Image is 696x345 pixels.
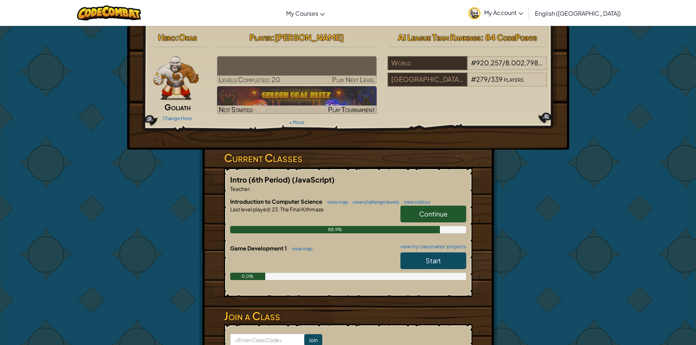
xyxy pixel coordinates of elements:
[217,86,377,114] img: Golden Goal
[505,58,543,67] span: 8,002,798
[163,115,192,121] a: Change Hero
[476,75,488,83] span: 279
[279,206,324,212] span: The Final Kithmaze
[224,150,472,166] h3: Current Classes
[217,86,377,114] a: Not StartedPlay Tournament
[286,9,318,17] span: My Courses
[468,7,480,19] img: avatar
[164,102,191,112] span: Goliath
[426,256,441,265] span: Start
[219,105,253,114] span: Not Started
[158,32,176,42] span: Hero
[292,175,335,184] span: (JavaScript)
[288,246,313,252] a: view map
[502,58,505,67] span: /
[219,75,280,84] span: Levels Completed: 20
[388,63,547,72] a: World#920,257/8,002,798players
[328,105,375,114] span: Play Tournament
[398,32,481,42] span: AI League Team Rankings
[504,75,524,83] span: players
[488,75,491,83] span: /
[531,3,624,23] a: English ([GEOGRAPHIC_DATA])
[224,308,472,324] h3: Join a Class
[230,245,288,252] span: Game Development 1
[388,80,547,88] a: [GEOGRAPHIC_DATA] (4368)#279/339players
[275,32,344,42] span: [PERSON_NAME]
[332,75,375,84] span: Play Next Level
[397,244,466,249] a: view my classmates' projects
[176,32,179,42] span: :
[400,199,430,205] a: view videos
[230,175,292,184] span: Intro (6th Period)
[250,32,272,42] span: Player
[535,9,621,17] span: English ([GEOGRAPHIC_DATA])
[217,56,377,84] a: Play Next Level
[388,73,467,87] div: [GEOGRAPHIC_DATA] (4368)
[471,58,476,67] span: #
[230,185,250,192] span: Teacher
[77,5,141,20] img: CodeCombat logo
[419,210,448,218] span: Continue
[289,119,304,125] a: + More
[471,75,476,83] span: #
[481,32,537,42] span: : 84 CodePoints
[153,56,199,100] img: goliath-pose.png
[270,206,271,212] span: :
[179,32,197,42] span: Okar
[323,199,348,205] a: view map
[282,3,328,23] a: My Courses
[271,206,279,212] span: 23.
[491,75,503,83] span: 339
[230,198,323,205] span: Introduction to Computer Science
[230,273,266,280] div: 0.0%
[250,185,251,192] span: :
[388,56,467,70] div: World
[272,32,275,42] span: :
[484,9,523,16] span: My Account
[349,199,399,205] a: view challenge levels
[230,206,270,212] span: Last level played
[465,1,527,24] a: My Account
[476,58,502,67] span: 920,257
[230,226,440,233] div: 88.9%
